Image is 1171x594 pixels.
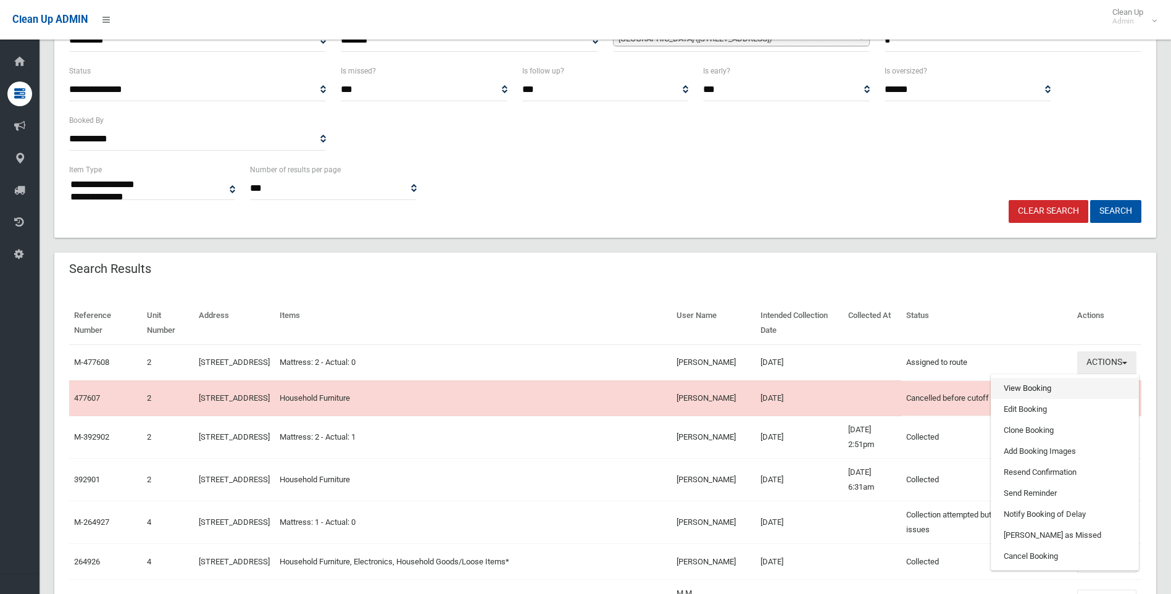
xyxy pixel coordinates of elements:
td: [DATE] [756,380,843,416]
td: Collected [901,544,1072,580]
th: User Name [672,302,756,345]
th: Address [194,302,275,345]
td: Collected [901,416,1072,459]
td: Mattress: 2 - Actual: 1 [275,416,672,459]
th: Items [275,302,672,345]
a: Edit Booking [991,399,1138,420]
a: [STREET_ADDRESS] [199,517,270,527]
label: Is missed? [341,64,376,78]
td: Mattress: 1 - Actual: 0 [275,501,672,544]
a: 264926 [74,557,100,566]
td: Collection attempted but driver reported issues [901,501,1072,544]
th: Collected At [843,302,901,345]
th: Intended Collection Date [756,302,843,345]
a: View Booking [991,378,1138,399]
td: [DATE] [756,459,843,501]
td: 4 [142,501,194,544]
td: [DATE] [756,544,843,580]
small: Admin [1112,17,1143,26]
td: 2 [142,416,194,459]
label: Is oversized? [885,64,927,78]
a: [STREET_ADDRESS] [199,358,270,367]
td: [DATE] 2:51pm [843,416,901,459]
button: Search [1090,200,1141,223]
td: [PERSON_NAME] [672,345,756,380]
a: M-477608 [74,358,109,367]
td: [PERSON_NAME] [672,380,756,416]
a: Add Booking Images [991,441,1138,462]
a: 392901 [74,475,100,484]
a: Clone Booking [991,420,1138,441]
a: [STREET_ADDRESS] [199,393,270,403]
td: 2 [142,345,194,380]
a: Send Reminder [991,483,1138,504]
td: [DATE] [756,416,843,459]
td: 2 [142,380,194,416]
td: [PERSON_NAME] [672,416,756,459]
a: Resend Confirmation [991,462,1138,483]
label: Status [69,64,91,78]
td: Household Furniture, Electronics, Household Goods/Loose Items* [275,544,672,580]
th: Status [901,302,1072,345]
label: Booked By [69,114,104,127]
span: Clean Up [1106,7,1156,26]
th: Actions [1072,302,1141,345]
label: Is follow up? [522,64,564,78]
td: Assigned to route [901,345,1072,380]
td: [PERSON_NAME] [672,544,756,580]
label: Item Type [69,163,102,177]
th: Unit Number [142,302,194,345]
a: [STREET_ADDRESS] [199,557,270,566]
td: Household Furniture [275,380,672,416]
a: 477607 [74,393,100,403]
td: [DATE] 6:31am [843,459,901,501]
td: Collected [901,459,1072,501]
a: Clear Search [1009,200,1088,223]
td: [PERSON_NAME] [672,459,756,501]
td: 2 [142,459,194,501]
a: [STREET_ADDRESS] [199,432,270,441]
td: Mattress: 2 - Actual: 0 [275,345,672,380]
a: M-392902 [74,432,109,441]
a: [PERSON_NAME] as Missed [991,525,1138,546]
td: [DATE] [756,501,843,544]
td: [DATE] [756,345,843,380]
a: M-264927 [74,517,109,527]
label: Is early? [703,64,730,78]
a: Notify Booking of Delay [991,504,1138,525]
label: Number of results per page [250,163,341,177]
th: Reference Number [69,302,142,345]
header: Search Results [54,257,166,281]
td: Cancelled before cutoff [901,380,1072,416]
a: [STREET_ADDRESS] [199,475,270,484]
td: [PERSON_NAME] [672,501,756,544]
td: Household Furniture [275,459,672,501]
span: Clean Up ADMIN [12,14,88,25]
a: Cancel Booking [991,546,1138,567]
button: Actions [1077,351,1136,374]
td: 4 [142,544,194,580]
